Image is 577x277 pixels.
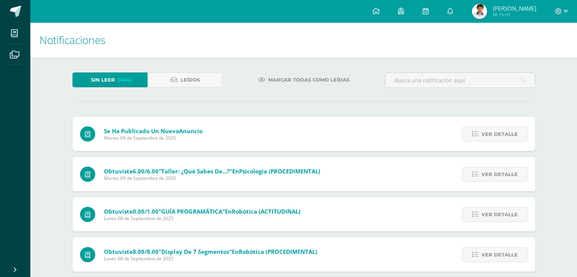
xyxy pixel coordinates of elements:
input: Busca una notificación aquí [385,73,535,88]
span: Notificaciones [39,33,105,47]
img: e1452881eee4047204c5bfab49ceb0f5.png [472,4,487,19]
span: Obtuviste en [104,208,300,215]
span: Obtuviste en [104,248,317,255]
span: Psicología (PROCEDIMENTAL) [239,167,320,175]
span: Ver detalle [481,127,518,141]
a: Leídos [148,72,223,87]
a: Marcar todas como leídas [248,72,359,87]
span: Se ha publicado un nuevo [104,127,203,135]
span: "Display de 7 Segmentos" [159,248,232,255]
span: Lunes 08 de Septiembre de 2025 [104,215,300,222]
span: Marcar todas como leídas [268,73,349,87]
span: (404) [118,73,132,87]
span: Obtuviste en [104,167,320,175]
span: Lunes 08 de Septiembre de 2025 [104,255,317,262]
span: 6.00/6.00 [133,167,159,175]
span: Leídos [181,73,200,87]
span: [PERSON_NAME] [493,5,536,12]
span: 0.00/1.00 [133,208,159,215]
span: "Taller: ¿Qué sabes de...?" [159,167,232,175]
span: Mi Perfil [493,11,536,18]
span: Sin leer [91,73,115,87]
span: Ver detalle [481,208,518,222]
span: Martes 09 de Septiembre de 2025 [104,175,320,181]
span: "GUÍA PROGRAMÁTICA" [159,208,225,215]
span: 8.00/8.00 [133,248,159,255]
span: Robótica (ACTITUDINAL) [232,208,300,215]
span: Ver detalle [481,248,518,262]
span: Martes 09 de Septiembre de 2025 [104,135,203,141]
a: Sin leer(404) [72,72,148,87]
span: Ver detalle [481,167,518,181]
span: Robótica (PROCEDIMENTAL) [239,248,317,255]
span: Anuncio [179,127,203,135]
